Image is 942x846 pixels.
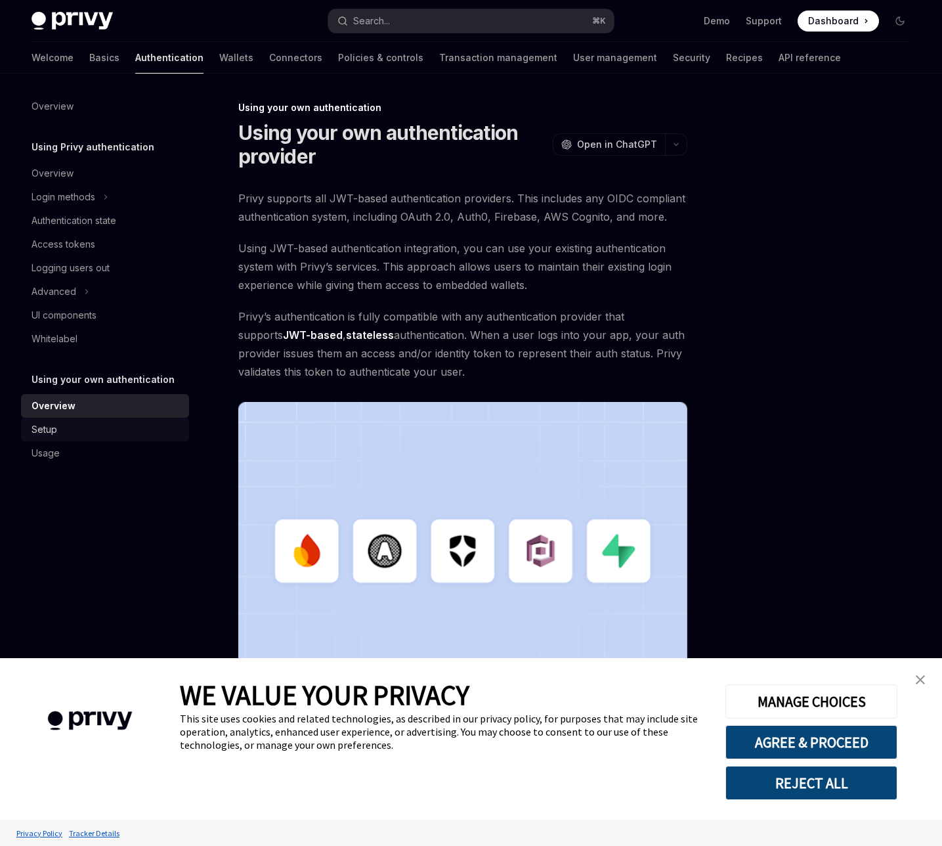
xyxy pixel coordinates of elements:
a: Access tokens [21,233,189,256]
div: Overview [32,398,75,414]
h1: Using your own authentication provider [238,121,547,168]
div: UI components [32,307,96,323]
a: Overview [21,162,189,185]
a: Basics [89,42,119,74]
span: Privy supports all JWT-based authentication providers. This includes any OIDC compliant authentic... [238,189,687,226]
a: JWT-based [283,328,343,342]
div: Whitelabel [32,331,77,347]
img: JWT-based auth splash [238,402,687,723]
span: Using JWT-based authentication integration, you can use your existing authentication system with ... [238,239,687,294]
div: Login methods [32,189,95,205]
a: Tracker Details [66,822,123,845]
button: AGREE & PROCEED [725,725,897,759]
img: close banner [916,675,925,684]
img: dark logo [32,12,113,30]
a: Dashboard [798,11,879,32]
a: Policies & controls [338,42,423,74]
a: close banner [907,667,933,693]
h5: Using your own authentication [32,372,175,388]
a: Wallets [219,42,253,74]
button: REJECT ALL [725,766,897,800]
button: MANAGE CHOICES [725,684,897,719]
a: Overview [21,95,189,118]
span: Dashboard [808,14,859,28]
span: Privy’s authentication is fully compatible with any authentication provider that supports , authe... [238,307,687,381]
span: ⌘ K [592,16,606,26]
a: Usage [21,441,189,465]
button: Search...⌘K [328,9,614,33]
a: API reference [779,42,841,74]
span: WE VALUE YOUR PRIVACY [180,678,469,712]
a: Overview [21,394,189,418]
div: Search... [353,13,390,29]
a: Recipes [726,42,763,74]
a: Logging users out [21,256,189,280]
img: company logo [20,692,160,749]
a: Transaction management [439,42,557,74]
a: Whitelabel [21,327,189,351]
button: Toggle dark mode [889,11,910,32]
div: Access tokens [32,236,95,252]
a: Connectors [269,42,322,74]
a: Demo [704,14,730,28]
a: Setup [21,418,189,441]
div: Authentication state [32,213,116,229]
a: Authentication [135,42,203,74]
a: UI components [21,303,189,327]
button: Open in ChatGPT [553,133,665,156]
a: User management [573,42,657,74]
div: Advanced [32,284,76,300]
div: Overview [32,166,74,181]
a: Authentication state [21,209,189,233]
div: Setup [32,422,57,437]
span: Open in ChatGPT [577,138,657,151]
a: Security [673,42,710,74]
div: Usage [32,445,60,461]
div: This site uses cookies and related technologies, as described in our privacy policy, for purposes... [180,712,706,751]
div: Logging users out [32,260,110,276]
a: stateless [346,328,394,342]
a: Support [746,14,782,28]
h5: Using Privy authentication [32,139,154,155]
a: Privacy Policy [13,822,66,845]
a: Welcome [32,42,74,74]
div: Using your own authentication [238,101,687,114]
div: Overview [32,99,74,114]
